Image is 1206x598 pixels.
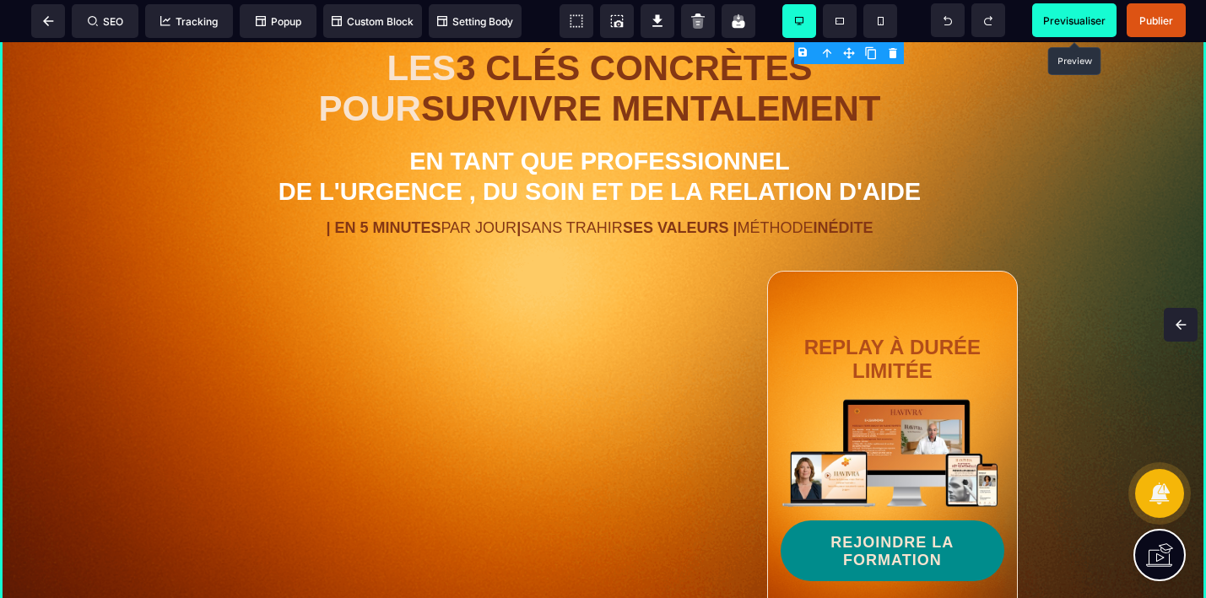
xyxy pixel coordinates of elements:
[437,15,513,28] span: Setting Body
[1032,3,1117,37] span: Preview
[516,177,521,194] b: |
[781,478,1004,539] button: REJOINDRE LA FORMATION
[169,173,1030,199] text: PAR JOUR SANS TRAHIR MÉTHODE
[1043,14,1106,27] span: Previsualiser
[623,177,738,194] b: SES VALEURS |
[456,6,812,46] span: 3 CLÉS CONCRÈTES
[88,15,123,28] span: SEO
[600,4,634,38] span: Screenshot
[781,349,1004,475] img: 609b359801b340705bd134822fd7911d_SLIDE_2_ELEARNING.pdf-removebg-preview.png
[256,15,301,28] span: Popup
[560,4,593,38] span: View components
[332,15,414,28] span: Custom Block
[326,177,441,194] b: | EN 5 MINUTES
[169,95,1030,173] h2: EN TANT QUE PROFESSIONNEL DE L'URGENCE , DU SOIN ET DE LA RELATION D'AIDE
[1139,14,1173,27] span: Publier
[814,177,873,194] b: INÉDITE
[421,46,880,86] span: SURVIVRE MENTALEMENT
[160,15,218,28] span: Tracking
